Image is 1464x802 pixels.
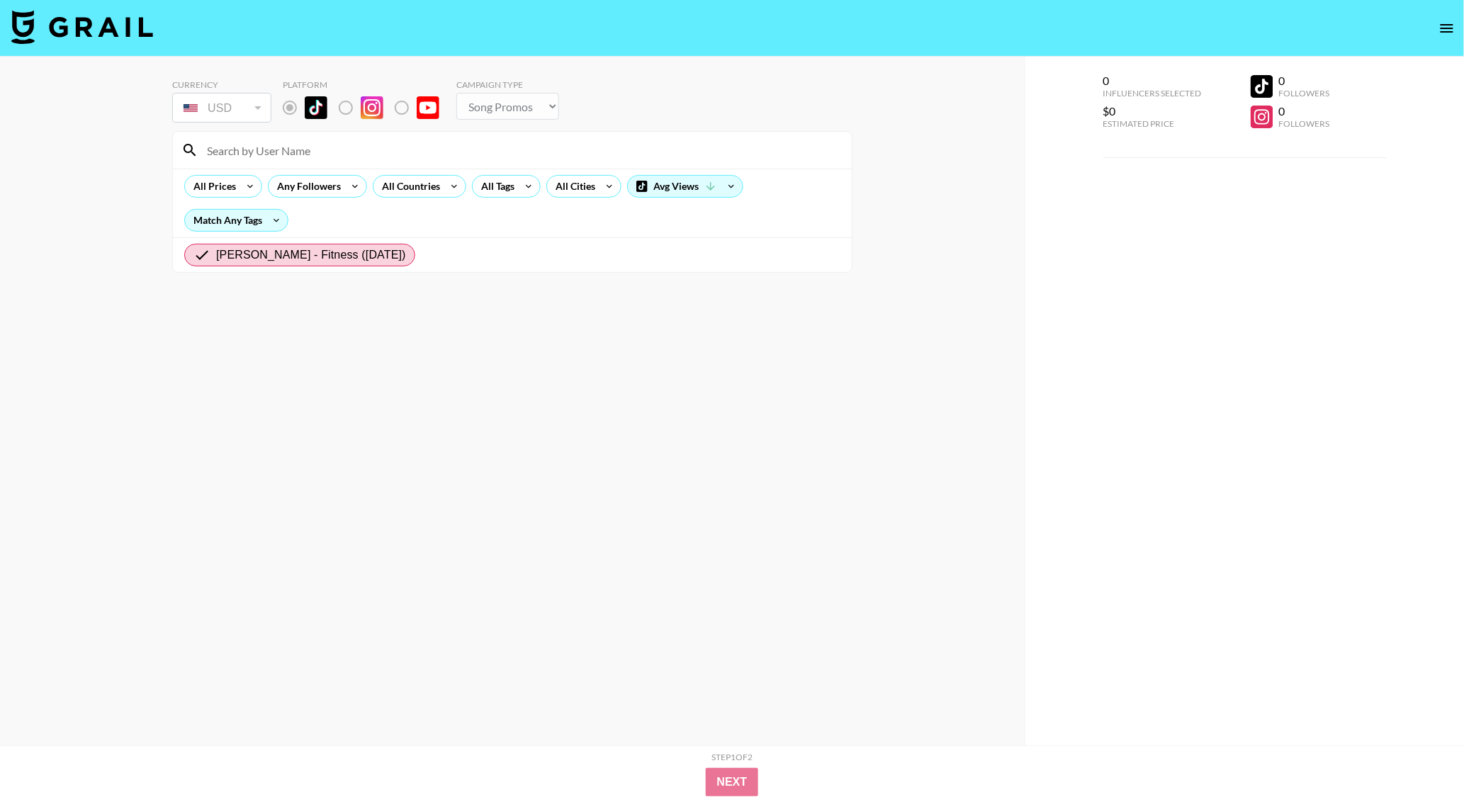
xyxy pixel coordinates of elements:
[1279,118,1330,129] div: Followers
[283,79,451,90] div: Platform
[706,768,759,796] button: Next
[711,752,753,762] div: Step 1 of 2
[172,90,271,125] div: Currency is locked to USD
[1103,118,1202,129] div: Estimated Price
[1103,74,1202,88] div: 0
[361,96,383,119] img: Instagram
[175,96,269,120] div: USD
[1279,88,1330,98] div: Followers
[1103,104,1202,118] div: $0
[628,176,743,197] div: Avg Views
[1103,88,1202,98] div: Influencers Selected
[198,139,843,162] input: Search by User Name
[216,247,406,264] span: [PERSON_NAME] - Fitness ([DATE])
[1279,104,1330,118] div: 0
[473,176,517,197] div: All Tags
[185,176,239,197] div: All Prices
[417,96,439,119] img: YouTube
[547,176,598,197] div: All Cities
[305,96,327,119] img: TikTok
[373,176,443,197] div: All Countries
[1279,74,1330,88] div: 0
[172,79,271,90] div: Currency
[269,176,344,197] div: Any Followers
[283,93,451,123] div: List locked to TikTok.
[1433,14,1461,43] button: open drawer
[11,10,153,44] img: Grail Talent
[185,210,288,231] div: Match Any Tags
[456,79,559,90] div: Campaign Type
